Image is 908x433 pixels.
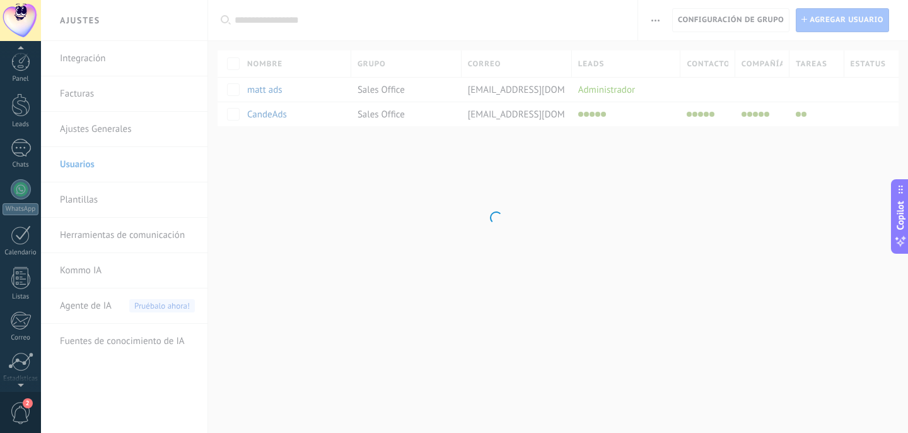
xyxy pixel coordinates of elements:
div: Leads [3,121,39,129]
div: Chats [3,161,39,169]
span: 2 [23,398,33,408]
div: Listas [3,293,39,301]
span: Copilot [894,201,907,230]
div: WhatsApp [3,203,38,215]
div: Correo [3,334,39,342]
div: Calendario [3,249,39,257]
div: Panel [3,75,39,83]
